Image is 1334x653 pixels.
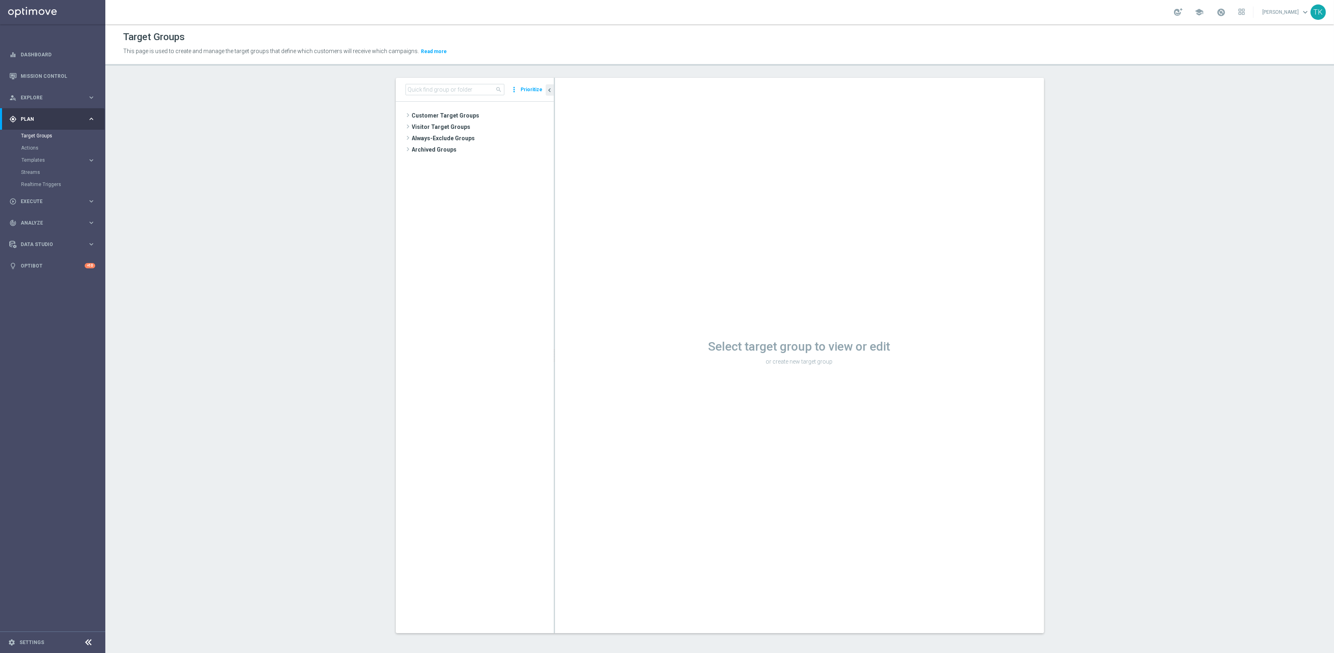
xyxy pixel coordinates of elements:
[88,115,95,123] i: keyboard_arrow_right
[123,31,185,43] h1: Target Groups
[406,84,504,95] input: Quick find group or folder
[546,86,554,94] i: chevron_left
[546,84,554,96] button: chevron_left
[9,198,88,205] div: Execute
[9,241,88,248] div: Data Studio
[9,44,95,65] div: Dashboard
[9,94,96,101] button: person_search Explore keyboard_arrow_right
[21,158,79,163] span: Templates
[9,262,17,270] i: lightbulb
[21,65,95,87] a: Mission Control
[9,65,95,87] div: Mission Control
[9,94,88,101] div: Explore
[555,339,1044,354] h1: Select target group to view or edit
[8,639,15,646] i: settings
[412,133,554,144] span: Always-Exclude Groups
[21,95,88,100] span: Explore
[1311,4,1326,20] div: TK
[1195,8,1204,17] span: school
[1301,8,1310,17] span: keyboard_arrow_down
[9,263,96,269] button: lightbulb Optibot +10
[21,133,84,139] a: Target Groups
[496,86,502,93] span: search
[21,44,95,65] a: Dashboard
[9,73,96,79] button: Mission Control
[412,121,554,133] span: Visitor Target Groups
[520,84,544,95] button: Prioritize
[21,221,88,225] span: Analyze
[21,199,88,204] span: Execute
[9,94,17,101] i: person_search
[88,240,95,248] i: keyboard_arrow_right
[21,154,105,166] div: Templates
[123,48,419,54] span: This page is used to create and manage the target groups that define which customers will receive...
[1261,6,1311,18] a: [PERSON_NAME]keyboard_arrow_down
[21,169,84,176] a: Streams
[9,219,17,227] i: track_changes
[420,47,448,56] button: Read more
[9,116,88,123] div: Plan
[412,110,554,121] span: Customer Target Groups
[85,263,95,268] div: +10
[9,51,96,58] button: equalizer Dashboard
[21,255,85,276] a: Optibot
[88,219,95,227] i: keyboard_arrow_right
[21,178,105,191] div: Realtime Triggers
[9,241,96,248] button: Data Studio keyboard_arrow_right
[9,219,88,227] div: Analyze
[21,130,105,142] div: Target Groups
[9,51,17,58] i: equalizer
[9,198,96,205] button: play_circle_outline Execute keyboard_arrow_right
[21,166,105,178] div: Streams
[88,197,95,205] i: keyboard_arrow_right
[412,144,554,155] span: Archived Groups
[21,157,96,163] button: Templates keyboard_arrow_right
[21,242,88,247] span: Data Studio
[21,145,84,151] a: Actions
[19,640,44,645] a: Settings
[21,142,105,154] div: Actions
[9,255,95,276] div: Optibot
[21,158,88,163] div: Templates
[88,156,95,164] i: keyboard_arrow_right
[9,220,96,226] button: track_changes Analyze keyboard_arrow_right
[88,94,95,101] i: keyboard_arrow_right
[9,198,17,205] i: play_circle_outline
[9,116,96,122] button: gps_fixed Plan keyboard_arrow_right
[555,358,1044,365] p: or create new target group
[21,117,88,122] span: Plan
[21,181,84,188] a: Realtime Triggers
[510,84,519,95] i: more_vert
[9,116,17,123] i: gps_fixed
